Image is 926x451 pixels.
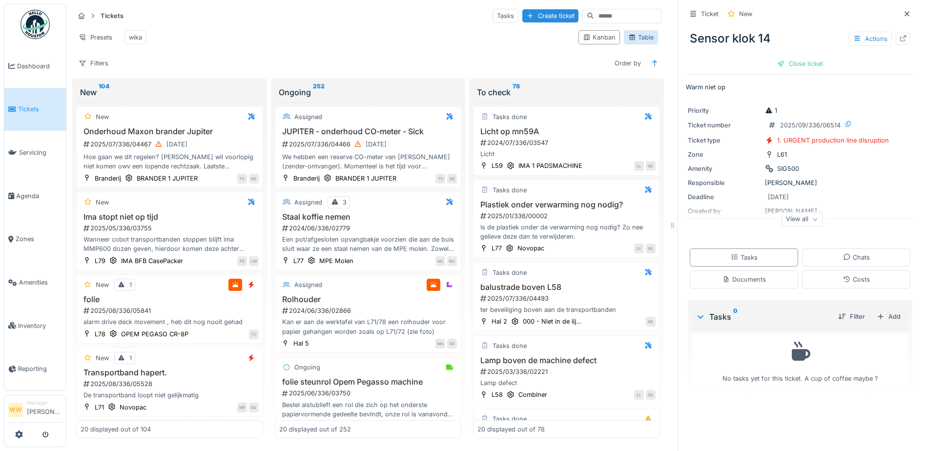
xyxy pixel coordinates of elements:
div: Order by [610,56,645,70]
div: Tasks [493,9,518,23]
sup: 104 [99,86,109,98]
h3: Licht op mn59A [477,127,656,136]
a: Tickets [4,88,66,131]
div: Close ticket [773,57,827,70]
h3: Transportband hapert. [81,368,259,377]
p: Warm niet op [686,82,914,92]
h3: Staal koffie nemen [279,212,457,222]
div: [DATE] [366,140,387,149]
div: 20 displayed out of 78 [477,424,545,433]
div: GE [646,244,656,253]
div: TV [435,174,445,184]
div: GE [646,317,656,327]
div: Tasks [731,253,758,262]
div: 1 [129,353,132,363]
div: 2025/07/336/04493 [479,294,656,303]
div: We hebben een reserve CO-meter van [PERSON_NAME] (zender-ontvanger). Momenteel is het tijd voor o... [279,152,457,171]
div: MA [435,339,445,348]
span: Tickets [18,104,62,114]
div: 2025/06/336/03750 [281,389,457,398]
div: Hal 2 [492,317,507,326]
a: WW Manager[PERSON_NAME] [8,399,62,423]
sup: 78 [513,86,520,98]
div: Tasks done [493,185,527,195]
div: PS [237,256,247,266]
div: 20 displayed out of 104 [81,424,151,433]
span: Agenda [16,191,62,201]
div: No tasks yet for this ticket. A cup of coffee maybe ? [698,338,902,383]
sup: 0 [733,311,738,323]
div: Lamp defect [477,378,656,388]
div: GE [646,161,656,171]
div: 1 [129,280,132,289]
div: [DATE] [768,192,789,202]
div: BRANDER 1 JUPITER [137,174,198,183]
div: Manager [27,399,62,407]
div: 3 [343,198,347,207]
h3: Onderhoud Maxon brander Jupiter [81,127,259,136]
div: 2025/07/336/04466 [281,138,457,150]
div: To check [477,86,656,98]
div: Is de plastiek onder de verwarming nog nodig? Zo nee gelieve deze dan te verwijderen. [477,223,656,241]
div: Add [873,310,905,323]
div: Documents [722,275,766,284]
div: Presets [74,30,117,44]
div: MP [237,403,247,412]
a: Amenities [4,261,66,304]
div: Table [628,33,654,42]
div: wika [129,33,142,42]
h3: Ima stopt niet op tijd [81,212,259,222]
div: Amenity [688,164,761,173]
img: Badge_color-CXgf-gQk.svg [21,10,50,39]
div: 2024/06/336/02779 [281,224,457,233]
a: Servicing [4,131,66,174]
div: 2025/01/336/00002 [479,211,656,221]
div: Filter [834,310,869,323]
div: Novopac [517,244,544,253]
div: IMA 1 PADSMACHINE [518,161,582,170]
div: Assigned [294,198,322,207]
div: 2024/07/336/03547 [479,138,656,147]
strong: Tickets [97,11,127,20]
div: GE [447,174,457,184]
a: Reporting [4,348,66,391]
div: Branderij [293,174,320,183]
div: L59 [492,161,503,170]
h3: balustrade boven L58 [477,283,656,292]
div: De transportband loopt niet gelijkmatig [81,390,259,400]
a: Dashboard [4,44,66,88]
div: New [96,353,109,363]
div: Zone [688,150,761,159]
div: Priority [688,106,761,115]
div: New [96,112,109,122]
h3: Lamp boven de machine defect [477,356,656,365]
div: New [96,198,109,207]
div: Chats [843,253,870,262]
div: Tasks done [493,414,527,424]
div: IMA BFB CasePacker [121,256,183,266]
div: MJ [435,256,445,266]
div: Bestel alstublieft een rol die zich op het onderste papiervormende gedeelte bevindt, onze rol is ... [279,400,457,419]
div: SIG500 [777,164,799,173]
div: L77 [492,244,502,253]
div: Een pot/afgesloten opvangbakje voorzien die aan de buis sluit waar ze een staal nemen van de MPE ... [279,235,457,253]
div: Actions [849,32,892,46]
div: MPE Molen [319,256,353,266]
div: Filters [74,56,113,70]
div: TV [237,174,247,184]
div: Ticket number [688,121,761,130]
div: Ticket type [688,136,761,145]
div: Branderij [95,174,121,183]
div: 2024/06/336/02866 [281,306,457,315]
div: 2025/05/336/03755 [82,224,259,233]
div: GE [249,174,259,184]
div: MJ [447,256,457,266]
div: Ongoing [279,86,458,98]
h3: Rolhouder [279,295,457,304]
div: 2025/08/336/05841 [82,306,259,315]
h3: JUPITER - onderhoud CO-meter - Sick [279,127,457,136]
div: 2025/09/336/06514 [780,121,841,130]
div: Hoe gaan we dit regelen? [PERSON_NAME] wil voorlopig niet komen owv een lopende rechtzaak. Laatst... [81,152,259,171]
div: Ticket [701,9,719,19]
div: 2025/03/336/02221 [479,367,656,376]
